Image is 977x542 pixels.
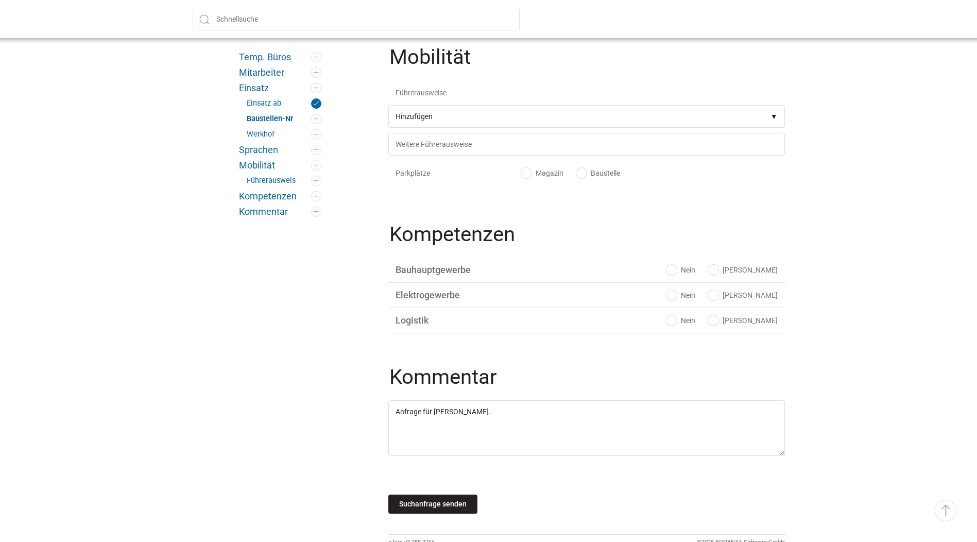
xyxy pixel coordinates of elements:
[239,67,321,78] a: Mitarbeiter
[521,168,563,178] label: Magazin
[388,47,787,80] legend: Mobilität
[708,265,778,275] label: [PERSON_NAME]
[396,315,522,325] span: Logistik
[666,315,695,326] label: Nein
[239,207,321,217] a: Kommentar
[239,191,321,201] a: Kompetenzen
[708,290,778,300] label: [PERSON_NAME]
[666,265,695,275] label: Nein
[247,176,321,186] a: Führerausweis
[239,52,321,62] a: Temp. Büros
[396,168,522,178] span: Parkplätze
[247,129,321,140] a: Werkhof
[239,160,321,171] a: Mobilität
[193,8,520,30] input: Schnellsuche
[388,224,787,258] legend: Kompetenzen
[247,98,321,109] a: Einsatz ab
[388,400,785,456] textarea: Anfrage für [PERSON_NAME].
[388,133,785,156] input: Weitere Führerausweise
[708,315,778,326] label: [PERSON_NAME]
[576,168,620,178] label: Baustelle
[239,145,321,155] a: Sprachen
[239,83,321,93] a: Einsatz
[396,290,522,300] span: Elektrogewerbe
[388,495,477,514] input: Suchanfrage senden
[396,88,522,98] span: Führerausweise
[388,367,787,400] legend: Kommentar
[666,290,695,300] label: Nein
[396,265,522,275] span: Bauhauptgewerbe
[935,500,956,521] a: ▵ Nach oben
[247,114,321,124] a: Baustellen-Nr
